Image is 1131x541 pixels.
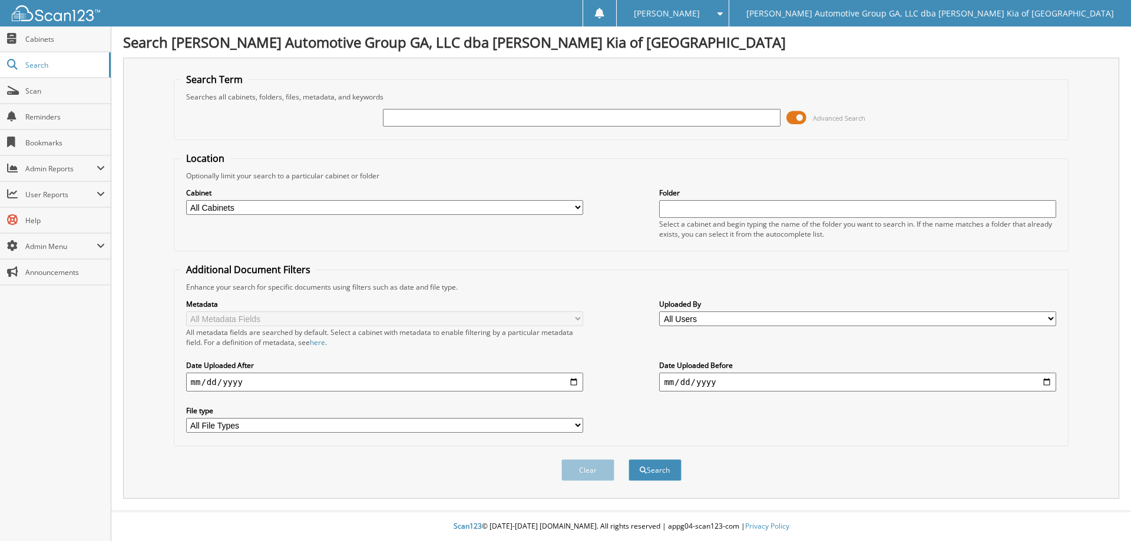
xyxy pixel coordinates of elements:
[186,188,583,198] label: Cabinet
[745,521,789,531] a: Privacy Policy
[25,241,97,251] span: Admin Menu
[186,299,583,309] label: Metadata
[659,219,1056,239] div: Select a cabinet and begin typing the name of the folder you want to search in. If the name match...
[634,10,700,17] span: [PERSON_NAME]
[186,406,583,416] label: File type
[813,114,865,122] span: Advanced Search
[629,459,682,481] button: Search
[659,299,1056,309] label: Uploaded By
[25,190,97,200] span: User Reports
[454,521,482,531] span: Scan123
[25,138,105,148] span: Bookmarks
[746,10,1114,17] span: [PERSON_NAME] Automotive Group GA, LLC dba [PERSON_NAME] Kia of [GEOGRAPHIC_DATA]
[180,282,1063,292] div: Enhance your search for specific documents using filters such as date and file type.
[25,60,103,70] span: Search
[25,267,105,277] span: Announcements
[25,215,105,225] span: Help
[180,171,1063,181] div: Optionally limit your search to a particular cabinet or folder
[186,327,583,347] div: All metadata fields are searched by default. Select a cabinet with metadata to enable filtering b...
[659,360,1056,370] label: Date Uploaded Before
[186,373,583,391] input: start
[25,164,97,174] span: Admin Reports
[123,32,1119,52] h1: Search [PERSON_NAME] Automotive Group GA, LLC dba [PERSON_NAME] Kia of [GEOGRAPHIC_DATA]
[659,188,1056,198] label: Folder
[12,5,100,21] img: scan123-logo-white.svg
[25,112,105,122] span: Reminders
[180,263,316,276] legend: Additional Document Filters
[186,360,583,370] label: Date Uploaded After
[561,459,614,481] button: Clear
[180,92,1063,102] div: Searches all cabinets, folders, files, metadata, and keywords
[25,86,105,96] span: Scan
[310,337,325,347] a: here
[180,73,249,86] legend: Search Term
[25,34,105,44] span: Cabinets
[180,152,230,165] legend: Location
[111,512,1131,541] div: © [DATE]-[DATE] [DOMAIN_NAME]. All rights reserved | appg04-scan123-com |
[659,373,1056,391] input: end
